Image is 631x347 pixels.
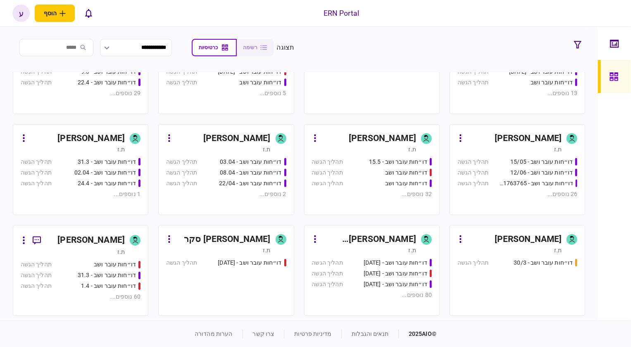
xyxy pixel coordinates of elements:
div: תהליך הגשה [21,168,52,177]
div: דו״חות עובר ושב [385,179,427,188]
div: דו״חות עובר ושב - 12/06 [510,168,573,177]
div: תהליך הגשה [166,78,197,87]
button: פתח רשימת התראות [80,5,97,22]
div: תהליך הגשה [312,269,343,278]
div: ת.ז [263,246,270,254]
div: ת.ז [409,246,416,254]
button: ע [12,5,30,22]
div: תהליך הגשה [166,168,197,177]
a: [PERSON_NAME]ת.זדו״חות עובר ושבתהליך הגשהדו״חות עובר ושב - 31.3תהליך הגשהדו״חות עובר ושב - 1.4תהל... [13,225,148,316]
a: [PERSON_NAME]ת.זדו״חות עובר ושב - 15/05תהליך הגשהדו״חות עובר ושב - 12/06תהליך הגשהדו״חות עובר ושב... [450,124,585,215]
div: 60 נוספים ... [21,292,140,301]
div: דו״חות עובר ושב - 24.4 [78,179,136,188]
button: רשימה [237,39,274,56]
div: דו״חות עובר ושב - 19.3.25 [364,269,427,278]
div: ת.ז [117,145,125,153]
a: הערות מהדורה [195,330,233,337]
div: דו״חות עובר ושב - 08.04 [220,168,281,177]
div: [PERSON_NAME] סקר [184,233,270,246]
div: ת.ז [554,145,562,153]
div: תהליך הגשה [457,78,488,87]
div: 32 נוספים ... [312,190,432,199]
div: דו״חות עובר ושב - 31.3 [78,271,136,280]
div: תהליך הגשה [457,258,488,267]
div: 80 נוספים ... [312,291,432,299]
div: דו״חות עובר ושב - 31.3 [78,158,136,166]
div: תהליך הגשה [312,280,343,289]
div: 13 נוספים ... [457,89,577,98]
span: כרטיסיות [199,45,218,50]
a: צרו קשר [253,330,274,337]
div: דו״חות עובר ושב - 22/04 [219,179,281,188]
div: 5 נוספים ... [166,89,286,98]
div: [PERSON_NAME] [PERSON_NAME] [321,233,416,246]
div: דו״חות עובר ושב - 30/3 [514,258,573,267]
div: תהליך הגשה [457,168,488,177]
div: דו״חות עובר ושב [240,78,282,87]
span: רשימה [243,45,258,50]
a: מדיניות פרטיות [294,330,331,337]
div: דו״חות עובר ושב - 19.3.25 [364,280,427,289]
div: תהליך הגשה [312,168,343,177]
div: ת.ז [117,248,125,256]
div: 2 נוספים ... [166,190,286,199]
div: © 2025 AIO [398,330,436,338]
div: דו״חות עובר ושב - 15/05 [510,158,573,166]
div: תהליך הגשה [21,78,52,87]
div: תצוגה [277,43,295,53]
div: [PERSON_NAME] [495,233,562,246]
div: דו״חות עובר ושב - 511763765 18/06 [498,179,573,188]
div: תהליך הגשה [312,258,343,267]
div: דו״חות עובר ושב - 15.5 [369,158,427,166]
div: תהליך הגשה [21,260,52,269]
div: דו״חות עובר ושב [385,168,427,177]
a: [PERSON_NAME]ת.זדו״חות עובר ושב - 03.04תהליך הגשהדו״חות עובר ושב - 08.04תהליך הגשהדו״חות עובר ושב... [158,124,294,215]
div: תהליך הגשה [312,158,343,166]
div: תהליך הגשה [21,271,52,280]
div: תהליך הגשה [21,179,52,188]
div: 1 נוספים ... [21,190,140,199]
div: תהליך הגשה [166,158,197,166]
div: [PERSON_NAME] [57,234,125,247]
div: דו״חות עובר ושב - 19.03.2025 [218,258,281,267]
div: דו״חות עובר ושב - 19/03/2025 [364,258,427,267]
a: [PERSON_NAME] סקרת.זדו״חות עובר ושב - 19.03.2025תהליך הגשה [158,225,294,316]
div: דו״חות עובר ושב - 03.04 [220,158,281,166]
div: תהליך הגשה [166,179,197,188]
div: ת.ז [263,145,270,153]
a: [PERSON_NAME]ת.זדו״חות עובר ושב - 30/3תהליך הגשה [450,225,585,316]
div: [PERSON_NAME] [57,132,125,145]
div: תהליך הגשה [312,179,343,188]
div: [PERSON_NAME] [203,132,271,145]
div: 26 נוספים ... [457,190,577,199]
div: 29 נוספים ... [21,89,140,98]
button: פתח תפריט להוספת לקוח [35,5,75,22]
a: [PERSON_NAME]ת.זדו״חות עובר ושב - 31.3תהליך הגשהדו״חות עובר ושב - 02.04תהליך הגשהדו״חות עובר ושב ... [13,124,148,215]
div: דו״חות עובר ושב - 1.4 [81,282,136,290]
div: דו״חות עובר ושב [94,260,136,269]
div: תהליך הגשה [457,158,488,166]
div: [PERSON_NAME] [495,132,562,145]
div: תהליך הגשה [457,179,488,188]
div: דו״חות עובר ושב - 02.04 [74,168,136,177]
div: תהליך הגשה [21,158,52,166]
div: ת.ז [554,246,562,254]
div: ERN Portal [324,8,359,19]
a: תנאים והגבלות [352,330,388,337]
div: תהליך הגשה [166,258,197,267]
a: [PERSON_NAME] [PERSON_NAME]ת.זדו״חות עובר ושב - 19/03/2025תהליך הגשהדו״חות עובר ושב - 19.3.25תהלי... [304,225,440,316]
a: [PERSON_NAME]ת.זדו״חות עובר ושב - 15.5תהליך הגשהדו״חות עובר ושבתהליך הגשהדו״חות עובר ושבתהליך הגש... [304,124,440,215]
div: דו״חות עובר ושב - 22.4 [78,78,136,87]
button: כרטיסיות [192,39,237,56]
div: ת.ז [409,145,416,153]
div: תהליך הגשה [21,282,52,290]
div: [PERSON_NAME] [349,132,416,145]
div: דו״חות עובר ושב [531,78,573,87]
